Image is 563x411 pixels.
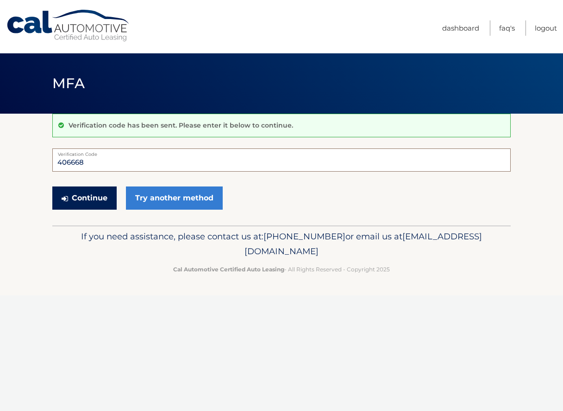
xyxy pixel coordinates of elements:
[52,148,511,156] label: Verification Code
[52,148,511,172] input: Verification Code
[244,231,482,257] span: [EMAIL_ADDRESS][DOMAIN_NAME]
[499,20,515,36] a: FAQ's
[442,20,479,36] a: Dashboard
[69,121,293,129] p: Verification code has been sent. Please enter it below to continue.
[6,9,131,42] a: Cal Automotive
[52,75,85,92] span: MFA
[263,231,345,242] span: [PHONE_NUMBER]
[58,264,505,274] p: - All Rights Reserved - Copyright 2025
[535,20,557,36] a: Logout
[126,186,223,210] a: Try another method
[58,229,505,259] p: If you need assistance, please contact us at: or email us at
[173,266,284,273] strong: Cal Automotive Certified Auto Leasing
[52,186,117,210] button: Continue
